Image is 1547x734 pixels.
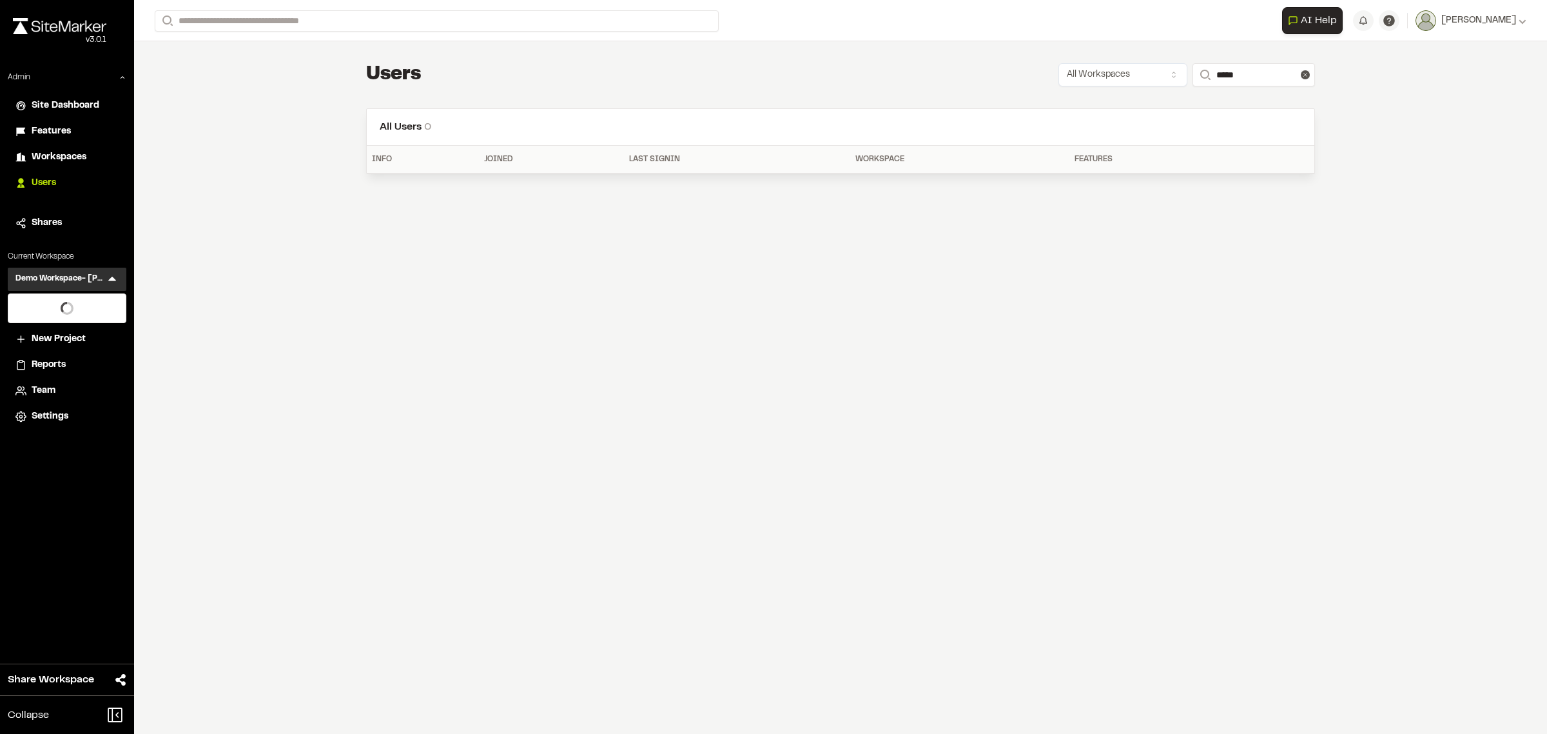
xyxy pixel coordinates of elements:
div: Info [372,154,474,165]
div: Oh geez...please don't... [13,34,106,46]
a: Team [15,384,119,398]
div: Workspace [855,154,1064,165]
h3: Demo Workspace- [PERSON_NAME] [15,273,106,286]
a: Features [15,124,119,139]
span: Reports [32,358,66,372]
span: New Project [32,332,86,346]
a: Shares [15,216,119,230]
div: Features [1075,154,1243,165]
a: New Project [15,332,119,346]
button: [PERSON_NAME] [1416,10,1526,31]
img: User [1416,10,1436,31]
span: Workspaces [32,150,86,164]
a: Site Dashboard [15,99,119,113]
a: Workspaces [15,150,119,164]
span: Site Dashboard [32,99,99,113]
p: Current Workspace [8,251,126,263]
button: Open AI Assistant [1282,7,1343,34]
span: [PERSON_NAME] [1441,14,1516,28]
span: Shares [32,216,62,230]
a: Users [15,176,119,190]
span: AI Help [1301,13,1337,28]
span: Settings [32,410,68,424]
button: Search [155,10,178,32]
a: Reports [15,358,119,372]
h1: Users [366,62,422,88]
span: Team [32,384,55,398]
img: rebrand.png [13,18,106,34]
span: Collapse [8,708,49,723]
span: Share Workspace [8,672,94,688]
a: Settings [15,410,119,424]
div: Last Signin [629,154,845,165]
p: Admin [8,72,30,83]
button: Clear text [1301,70,1310,79]
span: Users [32,176,56,190]
span: 0 [424,123,431,132]
span: Features [32,124,71,139]
div: Joined [484,154,619,165]
div: Open AI Assistant [1282,7,1348,34]
button: Search [1192,63,1216,86]
h2: All Users [380,119,1301,135]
